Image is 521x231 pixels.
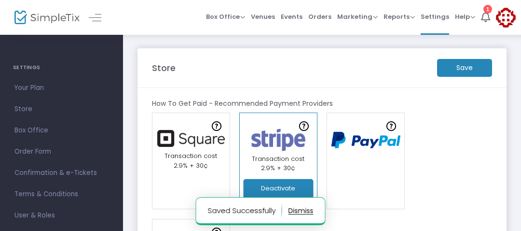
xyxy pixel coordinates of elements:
span: Box Office [14,124,109,137]
h4: SETTINGS [13,58,110,77]
div: 1 [483,5,492,14]
span: User & Roles [14,209,109,222]
span: Terms & Conditions [14,188,109,201]
span: Reports [384,12,415,21]
span: Confirmation & e-Tickets [14,167,109,179]
span: Marketing [337,12,378,21]
span: Orders [308,4,331,29]
m-panel-title: Store [152,61,176,74]
img: square.png [152,130,230,147]
img: PayPal Logo [327,127,405,154]
span: Venues [251,4,275,29]
m-panel-subtitle: How To Get Paid - Recommended Payment Providers [152,99,333,109]
img: question-mark [299,121,309,131]
button: dismiss [288,203,314,218]
span: Help [455,12,475,21]
span: Your Plan [14,82,109,94]
span: Events [281,4,302,29]
img: question-mark [212,121,221,131]
button: Deactivate [243,179,313,199]
img: question-mark [386,121,396,131]
span: 2.9% + 30¢ [261,163,295,173]
img: stripe.png [246,127,311,153]
p: Saved Successfully [208,203,282,218]
span: Transaction cost [252,154,304,163]
span: Order Form [14,145,109,158]
span: Transaction cost [165,151,217,160]
span: Store [14,103,109,115]
m-button: Save [437,59,492,77]
span: Settings [421,4,449,29]
span: Box Office [206,12,245,21]
span: 2.9% + 30¢ [174,161,208,170]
